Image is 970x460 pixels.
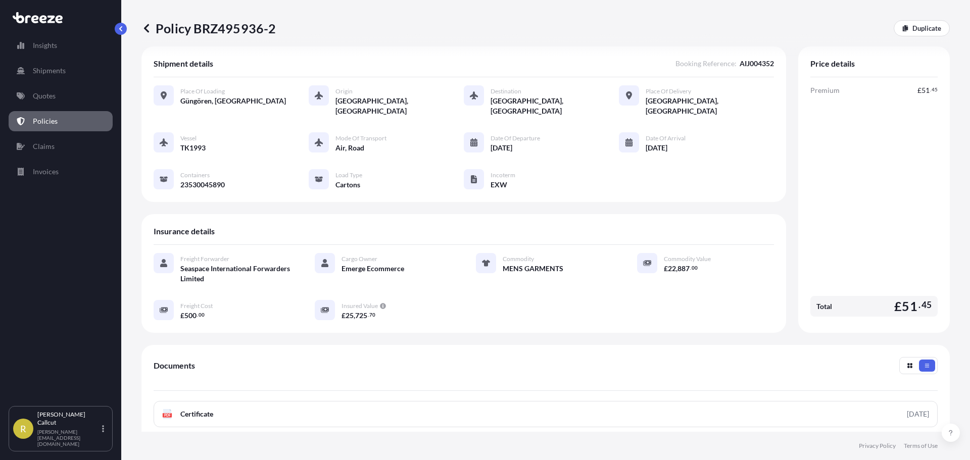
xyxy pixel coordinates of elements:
[9,162,113,182] a: Invoices
[646,143,667,153] span: [DATE]
[907,409,929,419] div: [DATE]
[33,116,58,126] p: Policies
[369,313,375,317] span: 70
[335,171,362,179] span: Load Type
[922,302,932,308] span: 45
[692,266,698,270] span: 00
[180,302,213,310] span: Freight Cost
[33,40,57,50] p: Insights
[894,20,950,36] a: Duplicate
[180,409,213,419] span: Certificate
[503,264,563,274] span: MENS GARMENTS
[355,312,367,319] span: 725
[668,265,676,272] span: 22
[33,167,59,177] p: Invoices
[491,87,521,95] span: Destination
[491,180,507,190] span: EXW
[503,255,534,263] span: Commodity
[675,59,737,69] span: Booking Reference :
[199,313,205,317] span: 00
[491,171,515,179] span: Incoterm
[690,266,691,270] span: .
[20,424,26,434] span: R
[335,143,364,153] span: Air, Road
[922,87,930,94] span: 51
[180,87,225,95] span: Place of Loading
[491,143,512,153] span: [DATE]
[154,401,938,427] a: PDFCertificate[DATE]
[9,35,113,56] a: Insights
[902,300,917,313] span: 51
[335,87,353,95] span: Origin
[335,180,360,190] span: Cartons
[346,312,354,319] span: 25
[197,313,198,317] span: .
[342,264,404,274] span: Emerge Ecommerce
[904,442,938,450] a: Terms of Use
[335,134,386,142] span: Mode of Transport
[33,91,56,101] p: Quotes
[677,265,690,272] span: 887
[664,255,711,263] span: Commodity Value
[9,61,113,81] a: Shipments
[810,59,855,69] span: Price details
[180,143,206,153] span: TK1993
[646,87,691,95] span: Place of Delivery
[33,141,55,151] p: Claims
[154,226,215,236] span: Insurance details
[37,429,100,447] p: [PERSON_NAME][EMAIL_ADDRESS][DOMAIN_NAME]
[9,111,113,131] a: Policies
[154,361,195,371] span: Documents
[33,66,66,76] p: Shipments
[894,300,902,313] span: £
[368,313,369,317] span: .
[859,442,896,450] a: Privacy Policy
[180,180,225,190] span: 23530045890
[918,302,920,308] span: .
[816,301,832,312] span: Total
[9,86,113,106] a: Quotes
[180,134,197,142] span: Vessel
[180,255,229,263] span: Freight Forwarder
[646,96,774,116] span: [GEOGRAPHIC_DATA], [GEOGRAPHIC_DATA]
[740,59,774,69] span: AIJ004352
[932,88,938,91] span: 45
[342,255,377,263] span: Cargo Owner
[335,96,464,116] span: [GEOGRAPHIC_DATA], [GEOGRAPHIC_DATA]
[342,312,346,319] span: £
[180,96,286,106] span: Güngören, [GEOGRAPHIC_DATA]
[180,171,210,179] span: Containers
[180,264,290,284] span: Seaspace International Forwarders Limited
[917,87,922,94] span: £
[342,302,378,310] span: Insured Value
[676,265,677,272] span: ,
[164,414,171,417] text: PDF
[646,134,686,142] span: Date of Arrival
[491,134,540,142] span: Date of Departure
[184,312,197,319] span: 500
[491,96,619,116] span: [GEOGRAPHIC_DATA], [GEOGRAPHIC_DATA]
[154,59,213,69] span: Shipment details
[810,85,840,95] span: Premium
[141,20,276,36] p: Policy BRZ495936-2
[354,312,355,319] span: ,
[9,136,113,157] a: Claims
[180,312,184,319] span: £
[930,88,931,91] span: .
[37,411,100,427] p: [PERSON_NAME] Callcut
[912,23,941,33] p: Duplicate
[664,265,668,272] span: £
